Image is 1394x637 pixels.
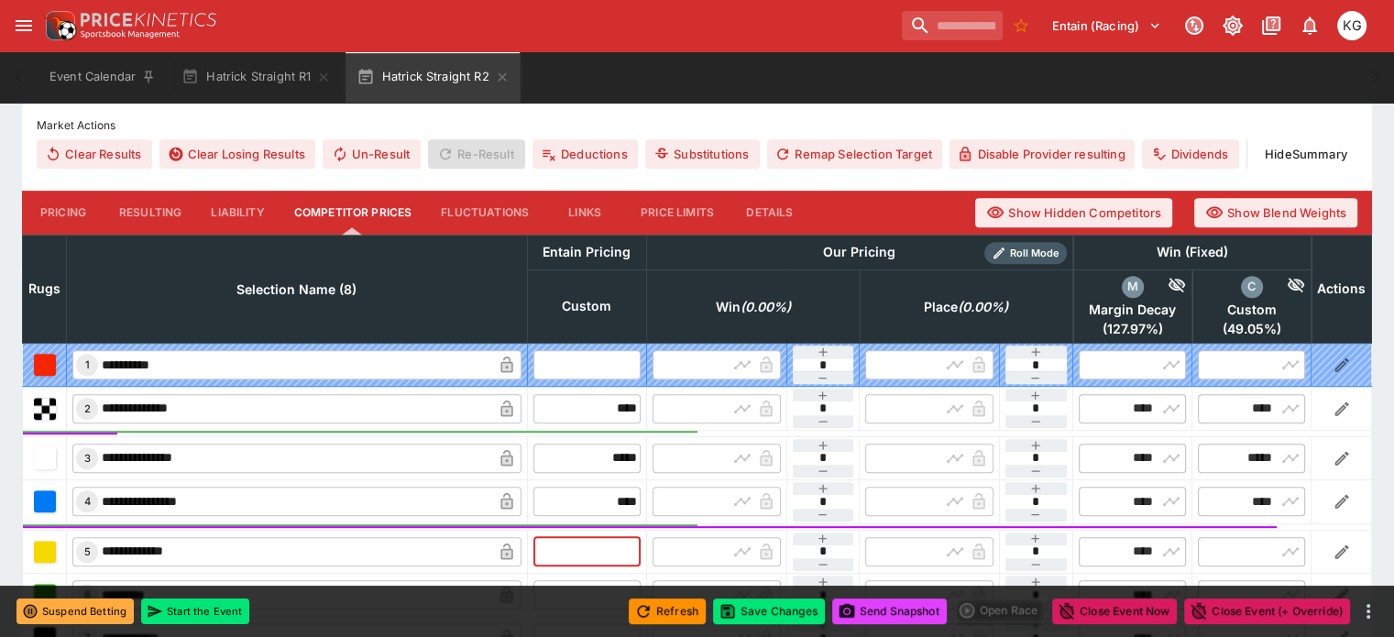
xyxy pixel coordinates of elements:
[816,241,903,264] div: Our Pricing
[1041,11,1172,40] button: Select Tenant
[196,191,279,235] button: Liability
[1293,9,1326,42] button: Notifications
[81,452,94,465] span: 3
[1006,11,1036,40] button: No Bookmarks
[170,51,342,103] button: Hatrick Straight R1
[1198,302,1305,318] span: Custom
[832,599,947,624] button: Send Snapshot
[958,296,1008,318] em: ( 0.00 %)
[1073,235,1312,269] th: Win (Fixed)
[1142,139,1238,169] button: Dividends
[346,51,520,103] button: Hatrick Straight R2
[1198,321,1305,337] span: ( 49.05 %)
[527,235,646,269] th: Entain Pricing
[1241,276,1263,298] div: custom
[532,139,638,169] button: Deductions
[1216,9,1249,42] button: Toggle light/dark mode
[23,235,67,343] th: Rugs
[645,139,760,169] button: Substitutions
[1255,139,1357,169] button: HideSummary
[1144,276,1187,298] div: Hide Competitor
[1332,5,1372,46] button: Kevin Gutschlag
[323,139,421,169] button: Un-Result
[22,191,104,235] button: Pricing
[37,112,1357,139] label: Market Actions
[949,139,1136,169] button: Disable Provider resulting
[626,191,729,235] button: Price Limits
[104,191,196,235] button: Resulting
[713,599,825,624] button: Save Changes
[984,242,1067,264] div: Show/hide Price Roll mode configuration.
[904,296,1028,318] span: Place(0.00%)
[1052,599,1177,624] button: Close Event Now
[954,598,1045,623] div: split button
[81,402,94,415] span: 2
[1122,276,1144,298] div: margin_decay
[1178,9,1211,42] button: Connected to PK
[81,13,216,27] img: PriceKinetics
[767,139,942,169] button: Remap Selection Target
[37,139,152,169] button: Clear Results
[1255,9,1288,42] button: Documentation
[81,545,94,558] span: 5
[216,279,377,301] span: Selection Name (8)
[1079,302,1186,318] span: Margin Decay
[629,599,706,624] button: Refresh
[81,495,94,508] span: 4
[428,139,524,169] span: Re-Result
[1003,246,1067,261] span: Roll Mode
[902,11,1003,40] input: search
[1312,235,1372,343] th: Actions
[40,7,77,44] img: PriceKinetics Logo
[1357,600,1379,622] button: more
[426,191,543,235] button: Fluctuations
[1337,11,1367,40] div: Kevin Gutschlag
[696,296,811,318] span: Win(0.00%)
[159,139,315,169] button: Clear Losing Results
[741,296,791,318] em: ( 0.00 %)
[975,198,1172,227] button: Show Hidden Competitors
[82,358,93,371] span: 1
[527,269,646,343] th: Custom
[16,599,134,624] button: Suspend Betting
[280,191,427,235] button: Competitor Prices
[1194,198,1357,227] button: Show Blend Weights
[38,51,167,103] button: Event Calendar
[7,9,40,42] button: open drawer
[543,191,626,235] button: Links
[81,30,180,38] img: Sportsbook Management
[1184,599,1350,624] button: Close Event (+ Override)
[1079,321,1186,337] span: ( 127.97 %)
[1263,276,1306,298] div: Hide Competitor
[729,191,811,235] button: Details
[141,599,249,624] button: Start the Event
